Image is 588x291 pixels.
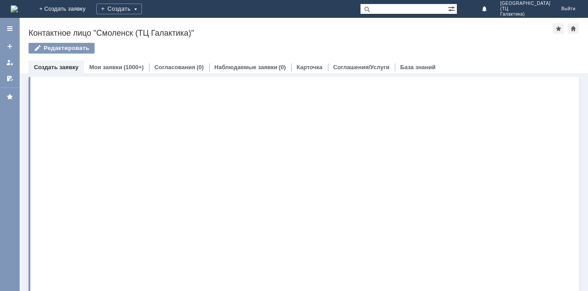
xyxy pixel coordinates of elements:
a: Мои заявки [3,55,17,70]
a: Соглашения/Услуги [333,64,389,71]
a: Мои согласования [3,71,17,86]
a: Карточка [297,64,323,71]
a: Перейти на домашнюю страницу [11,5,18,12]
span: [GEOGRAPHIC_DATA] [500,1,551,6]
a: Мои заявки [89,64,122,71]
div: Контактное лицо "Смоленск (ТЦ Галактика)" [29,29,553,37]
div: Сделать домашней страницей [568,23,579,34]
span: Галактика) [500,12,551,17]
div: Добавить в избранное [553,23,564,34]
img: logo [11,5,18,12]
div: Создать [96,4,142,14]
span: (ТЦ [500,6,551,12]
a: Наблюдаемые заявки [215,64,277,71]
a: Согласования [154,64,195,71]
div: (0) [279,64,286,71]
span: Расширенный поиск [448,4,457,12]
a: Создать заявку [34,64,79,71]
div: (0) [197,64,204,71]
div: (1000+) [124,64,144,71]
a: Создать заявку [3,39,17,54]
a: База знаний [400,64,435,71]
